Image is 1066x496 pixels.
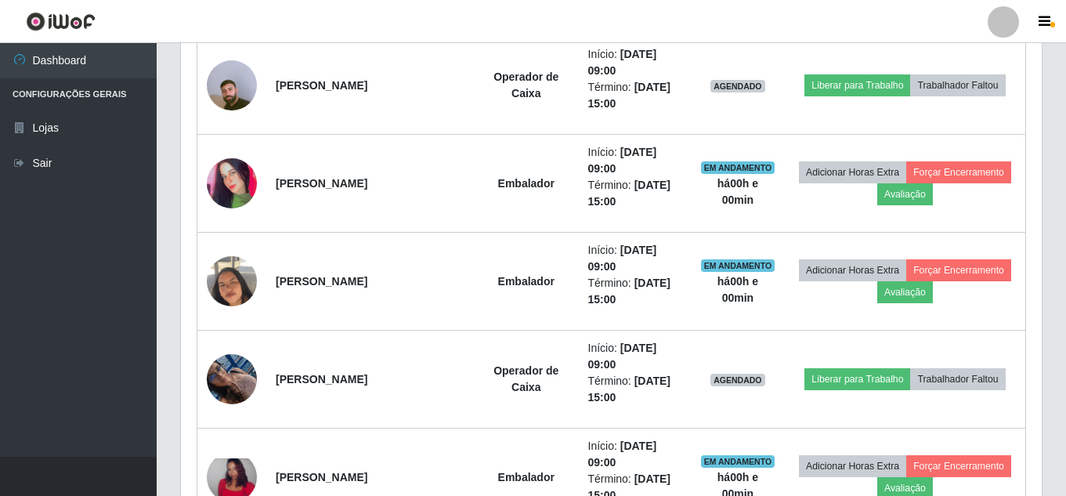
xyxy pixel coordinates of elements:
img: 1753925866233.jpeg [207,237,257,326]
time: [DATE] 09:00 [588,48,657,77]
button: Trabalhador Faltou [910,74,1005,96]
strong: Embalador [498,471,555,483]
strong: [PERSON_NAME] [276,471,367,483]
strong: há 00 h e 00 min [717,275,758,304]
li: Início: [588,144,681,177]
li: Término: [588,79,681,112]
img: 1692880497314.jpeg [207,128,257,239]
strong: Operador de Caixa [493,71,558,100]
strong: [PERSON_NAME] [276,275,367,288]
img: 1751209659449.jpeg [207,346,257,412]
time: [DATE] 09:00 [588,146,657,175]
img: 1753753333506.jpeg [207,458,257,496]
button: Liberar para Trabalho [804,368,910,390]
strong: há 00 h e 00 min [717,177,758,206]
button: Adicionar Horas Extra [799,259,906,281]
li: Término: [588,373,681,406]
time: [DATE] 09:00 [588,244,657,273]
strong: [PERSON_NAME] [276,79,367,92]
span: EM ANDAMENTO [701,455,775,468]
time: [DATE] 09:00 [588,342,657,371]
img: CoreUI Logo [26,12,96,31]
li: Término: [588,275,681,308]
button: Liberar para Trabalho [804,74,910,96]
button: Trabalhador Faltou [910,368,1005,390]
button: Adicionar Horas Extra [799,455,906,477]
span: AGENDADO [710,374,765,386]
li: Início: [588,46,681,79]
strong: Embalador [498,177,555,190]
li: Início: [588,242,681,275]
span: EM ANDAMENTO [701,259,775,272]
button: Forçar Encerramento [906,455,1011,477]
li: Término: [588,177,681,210]
button: Avaliação [877,183,933,205]
span: AGENDADO [710,80,765,92]
strong: [PERSON_NAME] [276,177,367,190]
strong: [PERSON_NAME] [276,373,367,386]
span: EM ANDAMENTO [701,161,775,174]
strong: Operador de Caixa [493,364,558,393]
button: Adicionar Horas Extra [799,161,906,183]
button: Avaliação [877,281,933,303]
button: Forçar Encerramento [906,259,1011,281]
time: [DATE] 09:00 [588,440,657,469]
strong: Embalador [498,275,555,288]
img: 1756498366711.jpeg [207,41,257,130]
li: Início: [588,340,681,373]
li: Início: [588,438,681,471]
button: Forçar Encerramento [906,161,1011,183]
